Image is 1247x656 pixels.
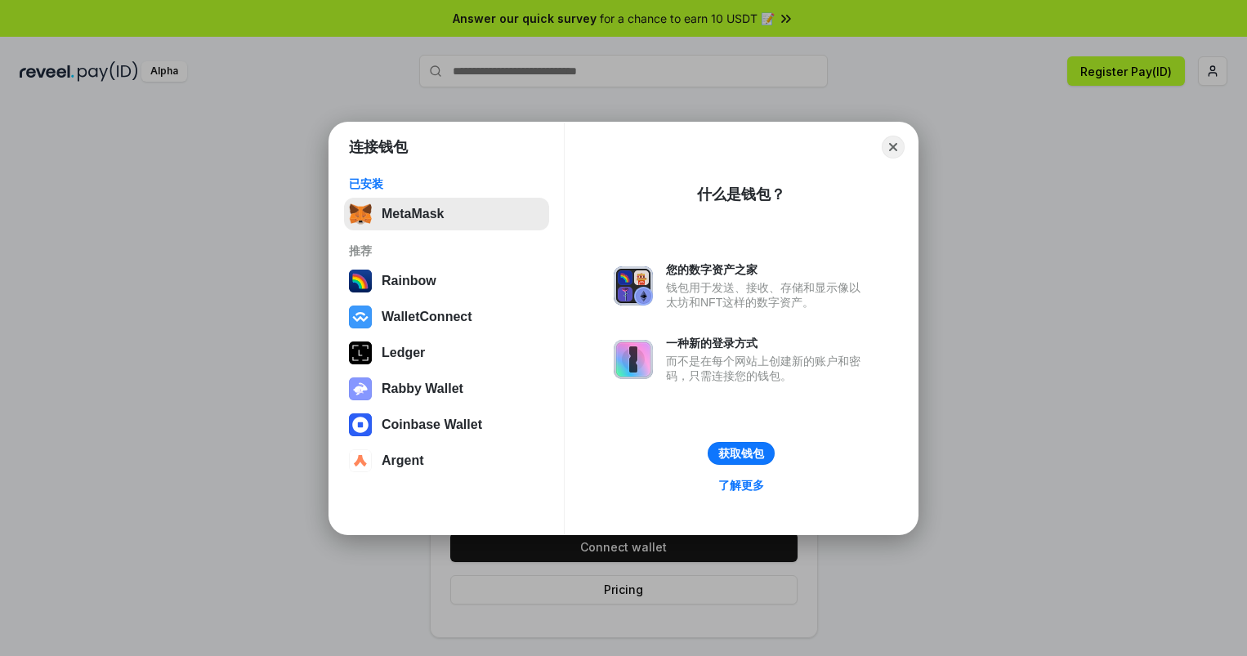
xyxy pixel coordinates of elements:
img: svg+xml,%3Csvg%20fill%3D%22none%22%20height%3D%2233%22%20viewBox%3D%220%200%2035%2033%22%20width%... [349,203,372,225]
div: 推荐 [349,243,544,258]
img: svg+xml,%3Csvg%20xmlns%3D%22http%3A%2F%2Fwww.w3.org%2F2000%2Fsvg%22%20fill%3D%22none%22%20viewBox... [614,340,653,379]
button: Argent [344,444,549,477]
div: 什么是钱包？ [697,185,785,204]
div: 您的数字资产之家 [666,262,869,277]
div: Rainbow [382,274,436,288]
div: Coinbase Wallet [382,417,482,432]
button: MetaMask [344,198,549,230]
button: WalletConnect [344,301,549,333]
div: Ledger [382,346,425,360]
div: 钱包用于发送、接收、存储和显示像以太坊和NFT这样的数字资产。 [666,280,869,310]
img: svg+xml,%3Csvg%20width%3D%2228%22%20height%3D%2228%22%20viewBox%3D%220%200%2028%2028%22%20fill%3D... [349,413,372,436]
div: 已安装 [349,176,544,191]
img: svg+xml,%3Csvg%20width%3D%22120%22%20height%3D%22120%22%20viewBox%3D%220%200%20120%20120%22%20fil... [349,270,372,292]
div: 一种新的登录方式 [666,336,869,350]
div: WalletConnect [382,310,472,324]
button: Ledger [344,337,549,369]
img: svg+xml,%3Csvg%20xmlns%3D%22http%3A%2F%2Fwww.w3.org%2F2000%2Fsvg%22%20width%3D%2228%22%20height%3... [349,341,372,364]
div: Rabby Wallet [382,382,463,396]
button: 获取钱包 [708,442,775,465]
button: Rabby Wallet [344,373,549,405]
h1: 连接钱包 [349,137,408,157]
div: 而不是在每个网站上创建新的账户和密码，只需连接您的钱包。 [666,354,869,383]
img: svg+xml,%3Csvg%20xmlns%3D%22http%3A%2F%2Fwww.w3.org%2F2000%2Fsvg%22%20fill%3D%22none%22%20viewBox... [614,266,653,306]
button: Coinbase Wallet [344,408,549,441]
a: 了解更多 [708,475,774,496]
img: svg+xml,%3Csvg%20width%3D%2228%22%20height%3D%2228%22%20viewBox%3D%220%200%2028%2028%22%20fill%3D... [349,449,372,472]
div: 获取钱包 [718,446,764,461]
button: Close [882,136,905,158]
button: Rainbow [344,265,549,297]
div: MetaMask [382,207,444,221]
img: svg+xml,%3Csvg%20xmlns%3D%22http%3A%2F%2Fwww.w3.org%2F2000%2Fsvg%22%20fill%3D%22none%22%20viewBox... [349,377,372,400]
div: 了解更多 [718,478,764,493]
img: svg+xml,%3Csvg%20width%3D%2228%22%20height%3D%2228%22%20viewBox%3D%220%200%2028%2028%22%20fill%3D... [349,306,372,328]
div: Argent [382,453,424,468]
